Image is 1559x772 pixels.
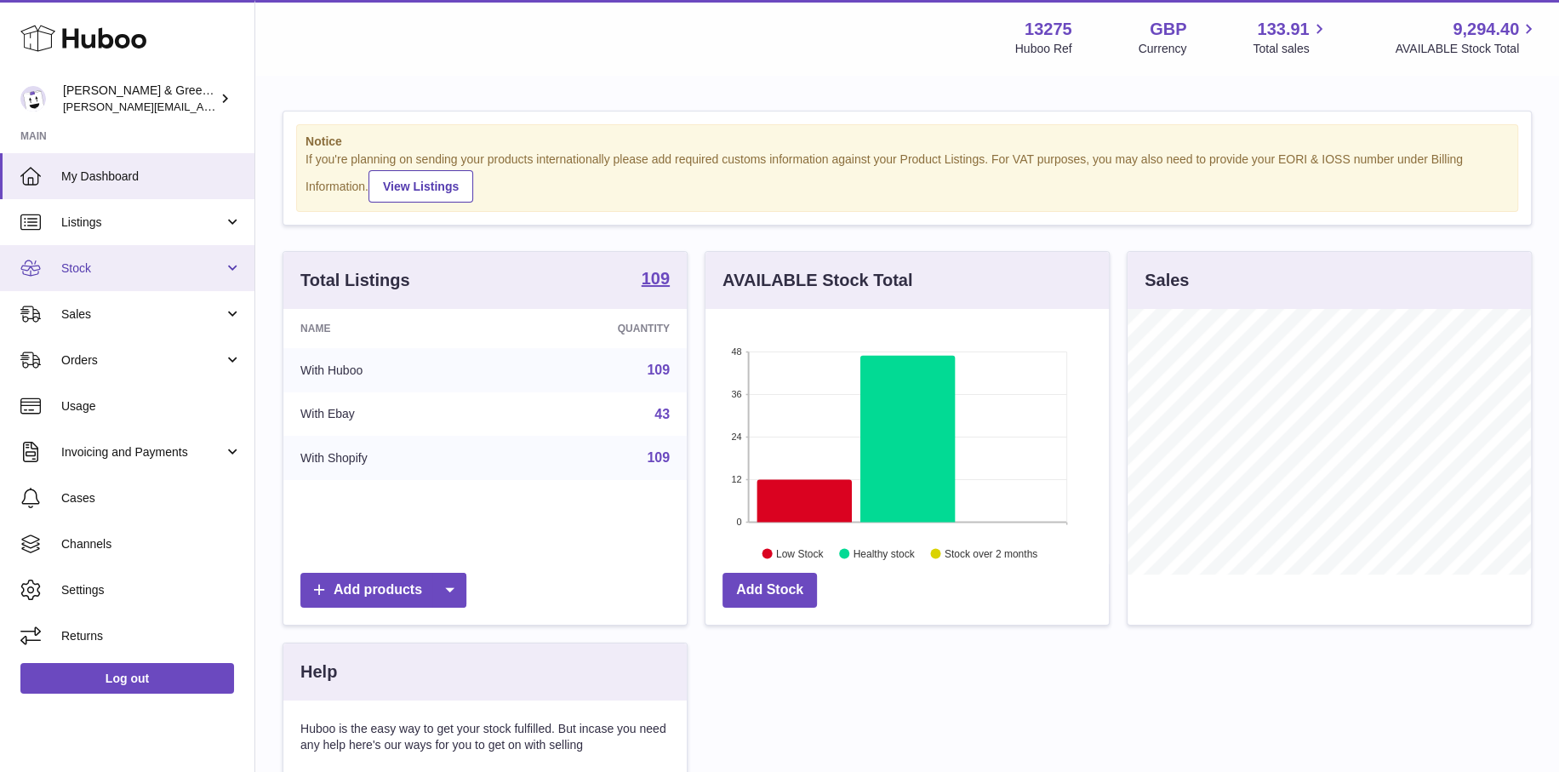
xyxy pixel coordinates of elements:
td: With Shopify [283,436,501,480]
a: Add products [300,573,466,608]
h3: Total Listings [300,269,410,292]
text: Low Stock [776,547,824,559]
span: Settings [61,582,242,598]
p: Huboo is the easy way to get your stock fulfilled. But incase you need any help here's our ways f... [300,721,670,753]
span: 9,294.40 [1453,18,1519,41]
text: 24 [731,432,741,442]
span: AVAILABLE Stock Total [1395,41,1539,57]
h3: AVAILABLE Stock Total [722,269,912,292]
span: Sales [61,306,224,323]
a: 109 [642,270,670,290]
h3: Help [300,660,337,683]
th: Quantity [501,309,687,348]
a: 133.91 Total sales [1253,18,1328,57]
td: With Ebay [283,392,501,437]
a: Add Stock [722,573,817,608]
strong: 109 [642,270,670,287]
span: 133.91 [1257,18,1309,41]
span: Orders [61,352,224,369]
th: Name [283,309,501,348]
span: My Dashboard [61,169,242,185]
a: 9,294.40 AVAILABLE Stock Total [1395,18,1539,57]
text: Stock over 2 months [945,547,1037,559]
a: 109 [647,450,670,465]
text: 48 [731,346,741,357]
span: Listings [61,214,224,231]
div: [PERSON_NAME] & Green Ltd [63,83,216,115]
a: 109 [647,363,670,377]
text: 12 [731,474,741,484]
text: 36 [731,389,741,399]
strong: Notice [306,134,1509,150]
div: Huboo Ref [1015,41,1072,57]
a: 43 [654,407,670,421]
a: Log out [20,663,234,694]
td: With Huboo [283,348,501,392]
div: If you're planning on sending your products internationally please add required customs informati... [306,152,1509,203]
text: 0 [736,517,741,527]
span: Cases [61,490,242,506]
text: Healthy stock [853,547,915,559]
span: Usage [61,398,242,415]
span: Invoicing and Payments [61,444,224,460]
a: View Listings [368,170,473,203]
img: ellen@bluebadgecompany.co.uk [20,86,46,112]
span: [PERSON_NAME][EMAIL_ADDRESS][DOMAIN_NAME] [63,100,341,113]
strong: GBP [1150,18,1186,41]
div: Currency [1139,41,1187,57]
span: Channels [61,536,242,552]
span: Returns [61,628,242,644]
span: Total sales [1253,41,1328,57]
span: Stock [61,260,224,277]
h3: Sales [1145,269,1189,292]
strong: 13275 [1025,18,1072,41]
